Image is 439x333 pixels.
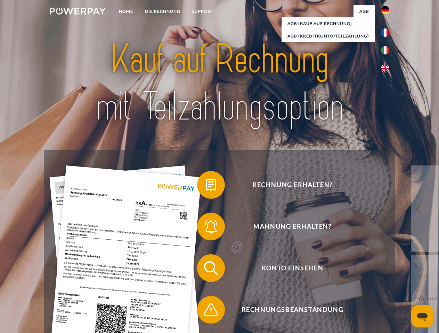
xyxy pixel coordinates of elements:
[186,5,219,18] a: SUPPORT
[282,17,375,30] a: AGB (Kauf auf Rechnung)
[381,46,389,54] img: it
[207,296,377,324] span: Rechnungsbeanstandung
[197,254,378,282] button: Konto einsehen
[139,5,186,18] a: DIE RECHNUNG
[207,254,377,282] span: Konto einsehen
[411,305,433,327] iframe: Schaltfläche zum Öffnen des Messaging-Fensters
[202,301,220,318] img: qb_warning.svg
[202,259,220,277] img: qb_search.svg
[381,64,389,72] img: en
[202,176,220,194] img: qb_bill.svg
[197,213,378,240] button: Mahnung erhalten?
[50,8,106,15] img: logo-powerpay-white.svg
[197,296,378,324] button: Rechnungsbeanstandung
[207,213,377,240] span: Mahnung erhalten?
[207,171,377,199] span: Rechnung erhalten?
[66,33,373,133] img: title-powerpay_de.svg
[197,171,378,199] button: Rechnung erhalten?
[202,218,220,235] img: qb_bell.svg
[282,30,375,42] a: AGB (Kreditkonto/Teilzahlung)
[381,28,389,37] img: fr
[113,5,139,18] a: Home
[353,5,375,18] a: agb
[381,6,389,14] img: de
